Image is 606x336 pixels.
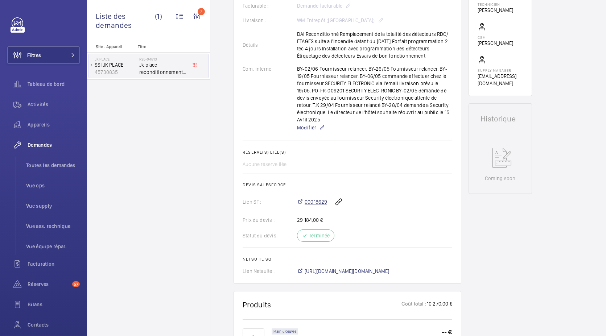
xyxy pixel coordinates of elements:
h2: Netsuite SO [243,257,452,262]
p: Coût total : [401,300,426,309]
span: [URL][DOMAIN_NAME][DOMAIN_NAME] [305,267,389,275]
p: Titre [138,44,186,49]
span: Demandes [28,141,80,149]
span: Facturation [28,260,80,267]
p: [PERSON_NAME] [478,40,513,47]
p: [EMAIL_ADDRESS][DOMAIN_NAME] [478,72,523,87]
span: Contacts [28,321,80,328]
p: Coming soon [485,175,515,182]
span: Réserves [28,281,69,288]
p: [PERSON_NAME] [478,7,513,14]
a: 00018629 [297,198,327,206]
p: -- € [442,328,452,336]
span: Vue ass. technique [26,223,80,230]
span: 57 [72,281,80,287]
p: Technicien [478,2,513,7]
h1: Produits [243,300,271,309]
h1: Historique [481,115,520,123]
h2: Réserve(s) liée(s) [243,150,452,155]
span: Filtres [27,51,41,59]
span: Vue supply [26,202,80,210]
a: [URL][DOMAIN_NAME][DOMAIN_NAME] [297,267,389,275]
h2: R25-04813 [139,57,187,61]
button: Filtres [7,46,80,64]
span: Tableau de bord [28,80,80,88]
span: Activités [28,101,80,108]
p: Site - Appareil [87,44,135,49]
span: Bilans [28,301,80,308]
span: 00018629 [305,198,327,206]
p: 10 270,00 € [426,300,452,309]
p: Main d'oeuvre [273,330,296,333]
span: Toutes les demandes [26,162,80,169]
span: Appareils [28,121,80,128]
p: JK PLACE [95,57,136,61]
span: Vue équipe répar. [26,243,80,250]
p: Supply manager [478,68,523,72]
h2: Devis Salesforce [243,182,452,187]
span: Liste des demandes [96,12,155,30]
p: 45730835 [95,69,136,76]
span: Modifier [297,124,316,131]
p: SSI JK PLACE [95,61,136,69]
p: CSM [478,35,513,40]
span: Vue ops [26,182,80,189]
span: Jk place reconditionnement DAI [139,61,187,76]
